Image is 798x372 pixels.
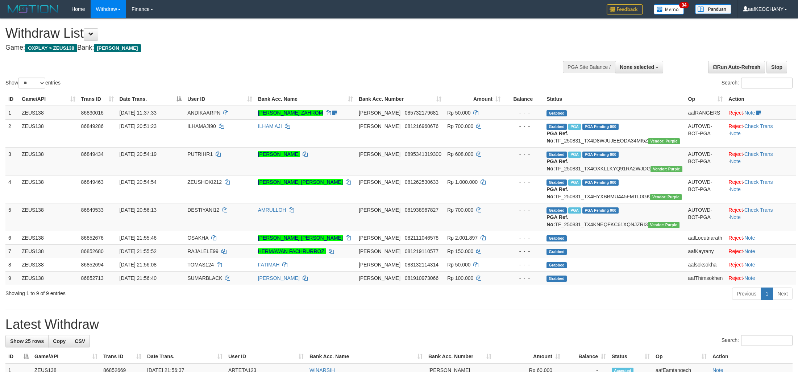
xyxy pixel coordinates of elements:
span: 86852676 [81,235,104,241]
b: PGA Ref. No: [546,131,568,144]
a: Check Trans [744,123,773,129]
td: ZEUS138 [19,147,78,175]
td: AUTOWD-BOT-PGA [685,175,726,203]
th: Bank Acc. Number: activate to sort column ascending [356,92,444,106]
td: · [726,244,796,258]
span: [DATE] 11:37:33 [120,110,157,116]
td: ZEUS138 [19,271,78,285]
th: Date Trans.: activate to sort column ascending [144,350,225,363]
b: PGA Ref. No: [546,214,568,227]
span: [DATE] 20:54:19 [120,151,157,157]
div: - - - [506,234,541,241]
td: ZEUS138 [19,203,78,231]
a: Note [730,131,741,136]
a: Reject [728,123,743,129]
div: PGA Site Balance / [563,61,615,73]
label: Search: [722,335,793,346]
a: Next [773,288,793,300]
span: 86849463 [81,179,104,185]
th: Op: activate to sort column ascending [685,92,726,106]
td: 3 [5,147,19,175]
a: Note [730,186,741,192]
b: PGA Ref. No: [546,186,568,199]
span: ZEUSHOKI212 [187,179,222,185]
span: Marked by aafRornrotha [568,124,581,130]
span: Grabbed [546,124,567,130]
span: None selected [620,64,654,70]
span: [DATE] 20:54:54 [120,179,157,185]
input: Search: [741,335,793,346]
span: Show 25 rows [10,338,44,344]
th: Game/API: activate to sort column ascending [19,92,78,106]
img: MOTION_logo.png [5,4,61,15]
td: ZEUS138 [19,119,78,147]
span: 86830016 [81,110,104,116]
a: Check Trans [744,151,773,157]
a: Reject [728,235,743,241]
div: - - - [506,109,541,116]
a: Stop [766,61,787,73]
span: Copy 081262530633 to clipboard [405,179,439,185]
span: Rp 700.000 [447,207,473,213]
span: CSV [75,338,85,344]
span: PGA Pending [582,207,619,214]
td: 2 [5,119,19,147]
span: ILHAMAJI90 [187,123,216,129]
a: 1 [761,288,773,300]
td: aafKayrany [685,244,726,258]
td: AUTOWD-BOT-PGA [685,147,726,175]
a: [PERSON_NAME] [PERSON_NAME] [258,235,343,241]
td: 7 [5,244,19,258]
td: · [726,231,796,244]
td: ZEUS138 [19,258,78,271]
span: Grabbed [546,276,567,282]
span: Grabbed [546,110,567,116]
th: User ID: activate to sort column ascending [225,350,307,363]
a: Note [744,110,755,116]
td: 4 [5,175,19,203]
td: ZEUS138 [19,175,78,203]
td: ZEUS138 [19,231,78,244]
a: Check Trans [744,179,773,185]
span: 86852694 [81,262,104,268]
td: · [726,106,796,120]
span: Marked by aafRornrotha [568,179,581,186]
span: [PERSON_NAME] [359,151,400,157]
th: Bank Acc. Name: activate to sort column ascending [307,350,425,363]
div: - - - [506,261,541,268]
span: [PERSON_NAME] [359,248,400,254]
span: Marked by aafRornrotha [568,152,581,158]
a: [PERSON_NAME] [258,151,300,157]
td: aafThimsokhen [685,271,726,285]
th: Trans ID: activate to sort column ascending [100,350,144,363]
span: Copy 082111046578 to clipboard [405,235,439,241]
span: [PERSON_NAME] [359,123,400,129]
th: Status: activate to sort column ascending [609,350,653,363]
span: Grabbed [546,262,567,268]
td: · [726,271,796,285]
span: Vendor URL: https://trx4.1velocity.biz [651,166,682,172]
span: [PERSON_NAME] [359,235,400,241]
span: Rp 50.000 [447,110,471,116]
th: Action [726,92,796,106]
td: 9 [5,271,19,285]
span: Copy [53,338,66,344]
span: Rp 2.001.897 [447,235,478,241]
span: Copy 083132114314 to clipboard [405,262,439,268]
a: ILHAM AJI [258,123,282,129]
a: CSV [70,335,90,347]
th: ID [5,92,19,106]
h4: Game: Bank: [5,44,525,51]
a: Previous [732,288,761,300]
b: PGA Ref. No: [546,158,568,171]
span: Copy 0895341319300 to clipboard [405,151,441,157]
span: [DATE] 21:56:40 [120,275,157,281]
a: Note [744,262,755,268]
td: 8 [5,258,19,271]
a: Reject [728,179,743,185]
span: 86849434 [81,151,104,157]
td: ZEUS138 [19,244,78,258]
th: Date Trans.: activate to sort column descending [117,92,185,106]
span: ANDIKAARPN [187,110,220,116]
div: - - - [506,150,541,158]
